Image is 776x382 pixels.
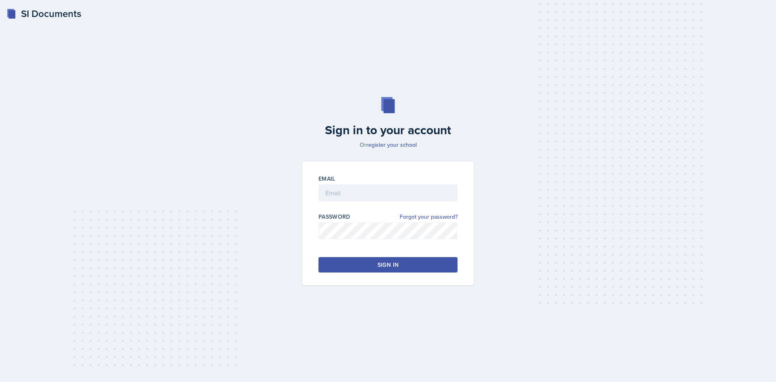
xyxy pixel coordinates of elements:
h2: Sign in to your account [297,123,479,137]
a: Forgot your password? [400,213,458,221]
label: Email [318,175,335,183]
label: Password [318,213,350,221]
div: Sign in [377,261,399,269]
p: Or [297,141,479,149]
a: SI Documents [6,6,81,21]
input: Email [318,184,458,201]
a: register your school [366,141,417,149]
button: Sign in [318,257,458,272]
